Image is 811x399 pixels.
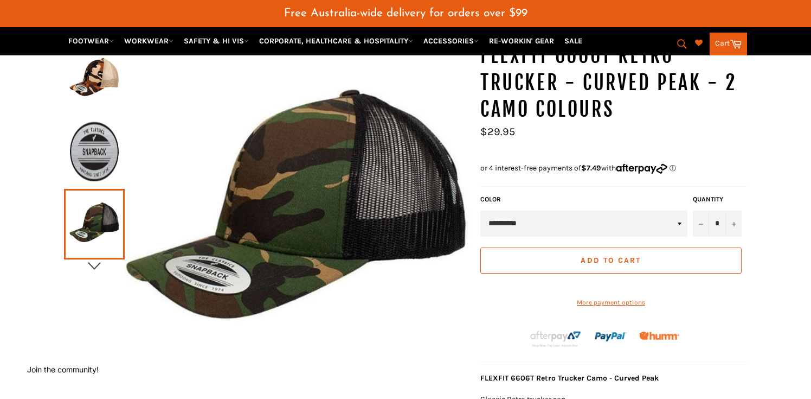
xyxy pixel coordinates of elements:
img: FLEXFIT 6606T Retro Trucker Camo Green Khaki - Workin' Gear [69,49,119,109]
button: Add to Cart [480,248,742,274]
a: More payment options [480,298,742,307]
button: Increase item quantity by one [725,211,742,237]
a: CORPORATE, HEALTHCARE & HOSPITALITY [255,31,417,50]
button: Reduce item quantity by one [693,211,709,237]
a: Cart [710,33,747,55]
h1: FLEXFIT 6606T Retro Trucker - Curved Peak - 2 Camo Colours [480,42,747,123]
span: FLEXFIT 6606T Retro Trucker Camo - Curved Peak [480,373,659,383]
img: FLEXFIT 6606T Retro Trucker Camo Green Khaki - Workin' Gear [125,42,469,388]
a: FOOTWEAR [64,31,118,50]
button: Join the community! [27,365,99,374]
a: ACCESSORIES [419,31,483,50]
a: WORKWEAR [120,31,178,50]
span: Free Australia-wide delivery for orders over $99 [284,8,527,19]
a: SALE [560,31,587,50]
img: Humm_core_logo_RGB-01_300x60px_small_195d8312-4386-4de7-b182-0ef9b6303a37.png [639,332,679,340]
label: Quantity [693,195,742,204]
img: Afterpay-Logo-on-dark-bg_large.png [529,330,582,348]
label: Color [480,195,687,204]
img: paypal.png [595,321,627,353]
img: FLEXFIT 6606T Retro Trucker Camo Green Khaki - Workin' Gear [69,122,119,181]
span: Add to Cart [581,256,641,265]
a: SAFETY & HI VIS [179,31,253,50]
a: RE-WORKIN' GEAR [485,31,558,50]
span: $29.95 [480,125,515,138]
